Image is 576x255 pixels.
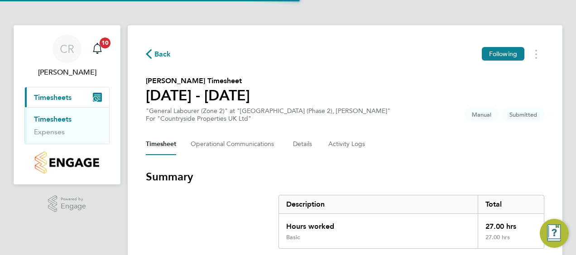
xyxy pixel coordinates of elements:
button: Following [482,47,524,61]
div: 27.00 hrs [478,214,544,234]
h3: Summary [146,170,544,184]
h1: [DATE] - [DATE] [146,86,250,104]
button: Operational Communications [191,133,278,155]
span: Engage [61,203,86,210]
span: 10 [100,38,110,48]
a: CR[PERSON_NAME] [24,34,110,78]
div: Timesheets [25,107,109,144]
div: Total [478,195,544,213]
h2: [PERSON_NAME] Timesheet [146,76,250,86]
span: Timesheets [34,93,72,102]
span: CR [60,43,74,55]
button: Activity Logs [328,133,366,155]
a: 10 [88,34,106,63]
button: Engage Resource Center [540,219,569,248]
button: Back [146,48,171,60]
button: Details [293,133,314,155]
span: Back [154,49,171,60]
a: Powered byEngage [48,195,86,212]
button: Timesheets Menu [528,47,544,61]
img: countryside-properties-logo-retina.png [35,151,99,174]
span: Powered by [61,195,86,203]
a: Go to home page [24,151,110,174]
div: 27.00 hrs [478,234,544,248]
nav: Main navigation [14,25,120,184]
button: Timesheets [25,87,109,107]
button: Timesheet [146,133,176,155]
div: Description [279,195,478,213]
div: "General Labourer (Zone 2)" at "[GEOGRAPHIC_DATA] (Phase 2), [PERSON_NAME]" [146,107,390,123]
span: Following [489,50,517,58]
span: This timesheet was manually created. [465,107,499,122]
a: Expenses [34,127,65,136]
span: This timesheet is Submitted. [502,107,544,122]
div: Hours worked [279,214,478,234]
span: Chris Roberts [24,67,110,78]
div: Basic [286,234,300,241]
a: Timesheets [34,115,72,123]
div: Summary [278,195,544,249]
div: For "Countryside Properties UK Ltd" [146,115,390,123]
